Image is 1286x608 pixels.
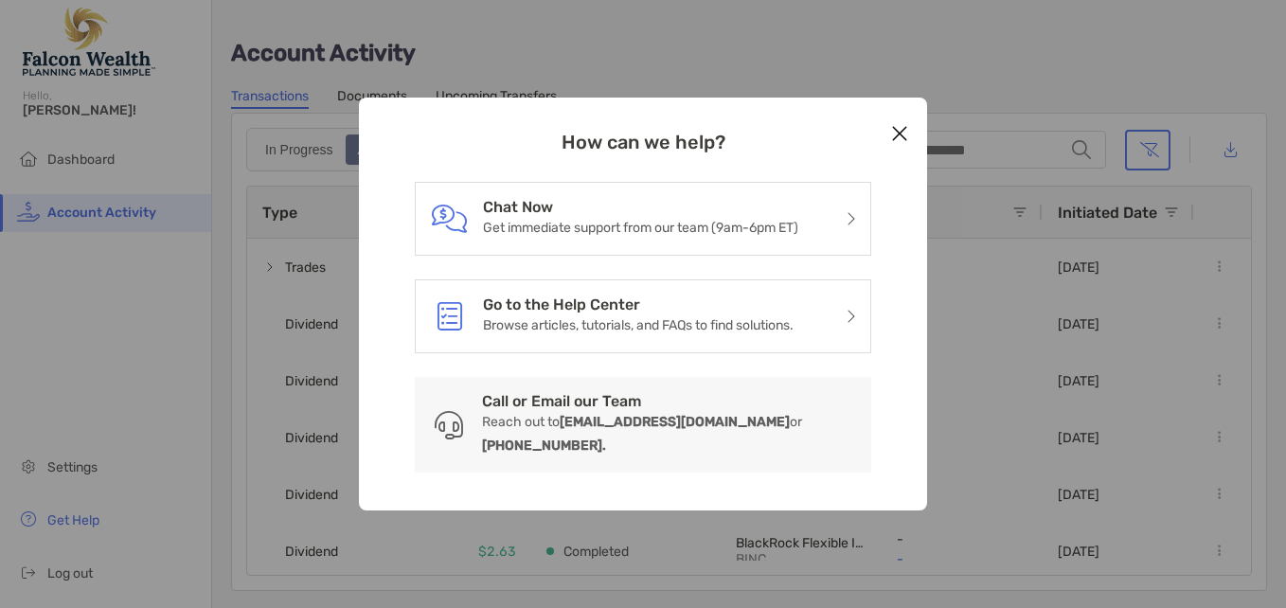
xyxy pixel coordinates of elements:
[359,98,927,510] div: modal
[483,313,794,337] p: Browse articles, tutorials, and FAQs to find solutions.
[483,295,794,337] a: Go to the Help CenterBrowse articles, tutorials, and FAQs to find solutions.
[885,120,914,149] button: Close modal
[483,295,794,313] h3: Go to the Help Center
[560,414,790,430] b: [EMAIL_ADDRESS][DOMAIN_NAME]
[483,216,798,240] p: Get immediate support from our team (9am-6pm ET)
[483,198,798,216] h3: Chat Now
[482,438,606,454] b: [PHONE_NUMBER].
[482,392,856,410] h3: Call or Email our Team
[482,410,856,457] p: Reach out to or
[415,131,871,153] h3: How can we help?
